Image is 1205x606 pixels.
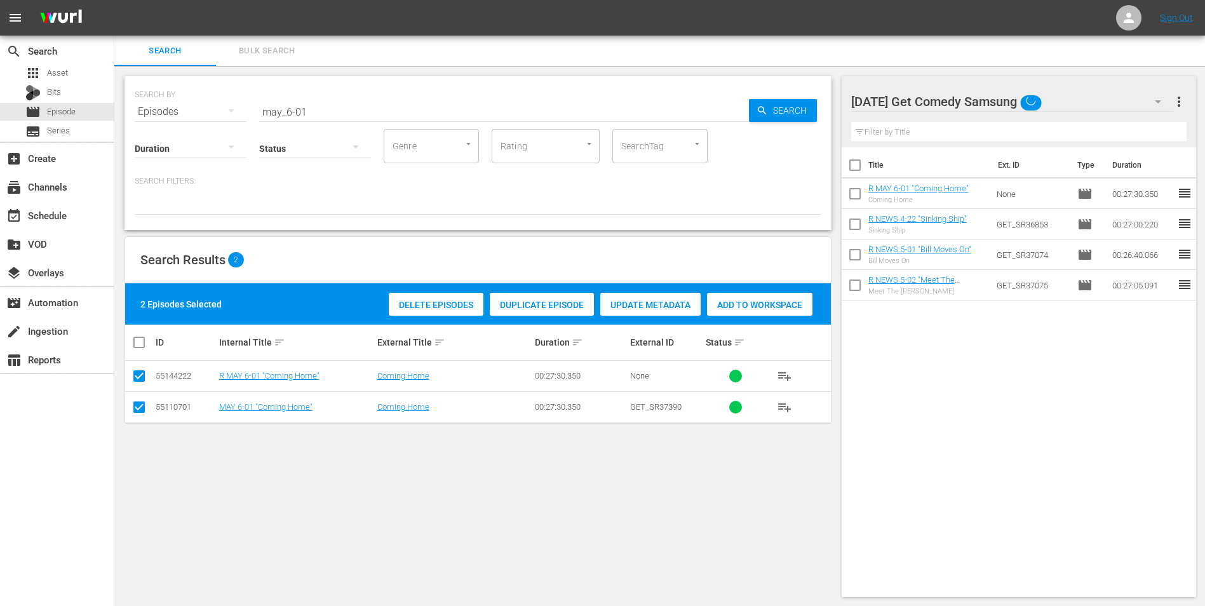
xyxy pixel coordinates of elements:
a: R NEWS 4-22 "Sinking Ship" [868,214,967,224]
span: Search [122,44,208,58]
div: 55144222 [156,371,215,380]
span: Schedule [6,208,22,224]
span: sort [274,337,285,348]
span: Duplicate Episode [490,300,594,310]
img: ans4CAIJ8jUAAAAAAAAAAAAAAAAAAAAAAAAgQb4GAAAAAAAAAAAAAAAAAAAAAAAAJMjXAAAAAAAAAAAAAAAAAAAAAAAAgAT5G... [30,3,91,33]
span: Delete Episodes [389,300,483,310]
a: Sign Out [1160,13,1193,23]
div: [DATE] Get Comedy Samsung [851,84,1174,119]
a: Coming Home [377,402,429,412]
span: Series [25,124,41,139]
span: Reports [6,353,22,368]
span: Ingestion [6,324,22,339]
a: Coming Home [377,371,429,380]
span: 2 [228,252,244,267]
td: GET_SR37074 [992,239,1072,270]
div: 2 Episodes Selected [140,298,222,311]
span: Asset [47,67,68,79]
span: playlist_add [777,400,792,415]
span: Episode [47,105,76,118]
th: Ext. ID [990,147,1070,183]
div: Duration [535,335,626,350]
td: GET_SR36853 [992,209,1072,239]
span: more_vert [1171,94,1187,109]
span: reorder [1177,277,1192,292]
td: 00:27:05.091 [1107,270,1177,300]
span: Add to Workspace [707,300,812,310]
button: Open [462,138,475,150]
span: Channels [6,180,22,195]
p: Search Filters: [135,176,821,187]
span: menu [8,10,23,25]
span: Search Results [140,252,226,267]
td: 00:27:00.220 [1107,209,1177,239]
span: Episode [1077,247,1093,262]
div: 00:27:30.350 [535,371,626,380]
button: Add to Workspace [707,293,812,316]
div: None [630,371,703,380]
button: playlist_add [769,392,800,422]
button: more_vert [1171,86,1187,117]
span: sort [434,337,445,348]
div: Episodes [135,94,246,130]
span: sort [572,337,583,348]
div: Status [706,335,765,350]
span: Create [6,151,22,166]
div: Sinking Ship [868,226,967,234]
td: GET_SR37075 [992,270,1072,300]
td: None [992,178,1072,209]
button: Open [583,138,595,150]
div: 55110701 [156,402,215,412]
span: Bulk Search [224,44,310,58]
span: Automation [6,295,22,311]
div: Bits [25,85,41,100]
div: External Title [377,335,532,350]
span: GET_SR37390 [630,402,682,412]
span: VOD [6,237,22,252]
span: Episode [25,104,41,119]
button: Search [749,99,817,122]
div: ID [156,337,215,347]
button: Delete Episodes [389,293,483,316]
div: Bill Moves On [868,257,971,265]
a: R NEWS 5-02 "Meet The [PERSON_NAME]" [868,275,960,294]
span: Update Metadata [600,300,701,310]
a: R MAY 6-01 "Coming Home" [868,184,969,193]
div: 00:27:30.350 [535,402,626,412]
span: reorder [1177,185,1192,201]
span: sort [734,337,745,348]
button: Open [691,138,703,150]
span: Overlays [6,266,22,281]
th: Title [868,147,990,183]
span: Search [768,99,817,122]
div: Coming Home [868,196,969,204]
span: Bits [47,86,61,98]
span: Episode [1077,186,1093,201]
button: Duplicate Episode [490,293,594,316]
a: R MAY 6-01 "Coming Home" [219,371,320,380]
span: Asset [25,65,41,81]
td: 00:27:30.350 [1107,178,1177,209]
th: Type [1070,147,1105,183]
div: Meet The [PERSON_NAME] [868,287,987,295]
a: MAY 6-01 "Coming Home" [219,402,313,412]
span: Search [6,44,22,59]
span: Episode [1077,278,1093,293]
button: Update Metadata [600,293,701,316]
button: playlist_add [769,361,800,391]
th: Duration [1105,147,1181,183]
td: 00:26:40.066 [1107,239,1177,270]
div: External ID [630,337,703,347]
span: Episode [1077,217,1093,232]
span: playlist_add [777,368,792,384]
a: R NEWS 5-01 "Bill Moves On" [868,245,971,254]
span: Series [47,125,70,137]
span: reorder [1177,216,1192,231]
div: Internal Title [219,335,374,350]
span: reorder [1177,246,1192,262]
